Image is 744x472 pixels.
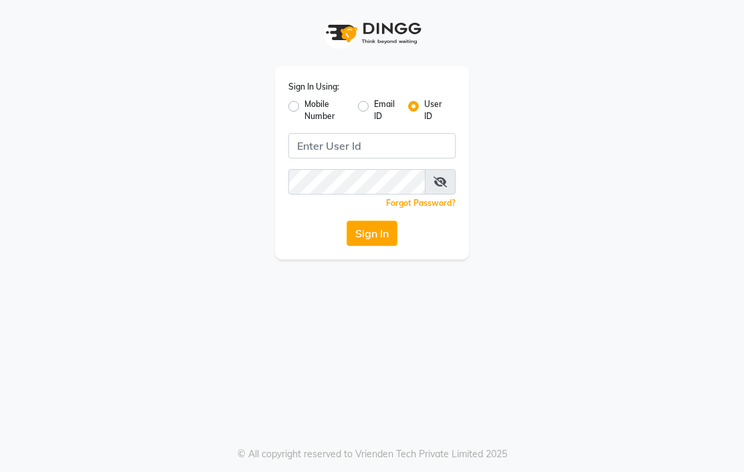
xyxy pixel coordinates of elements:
button: Sign In [347,221,397,246]
label: User ID [424,98,445,122]
label: Sign In Using: [288,81,339,93]
label: Email ID [374,98,397,122]
img: logo1.svg [318,13,426,53]
a: Forgot Password? [386,198,456,208]
input: Username [288,133,456,158]
label: Mobile Number [304,98,347,122]
input: Username [288,169,426,195]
